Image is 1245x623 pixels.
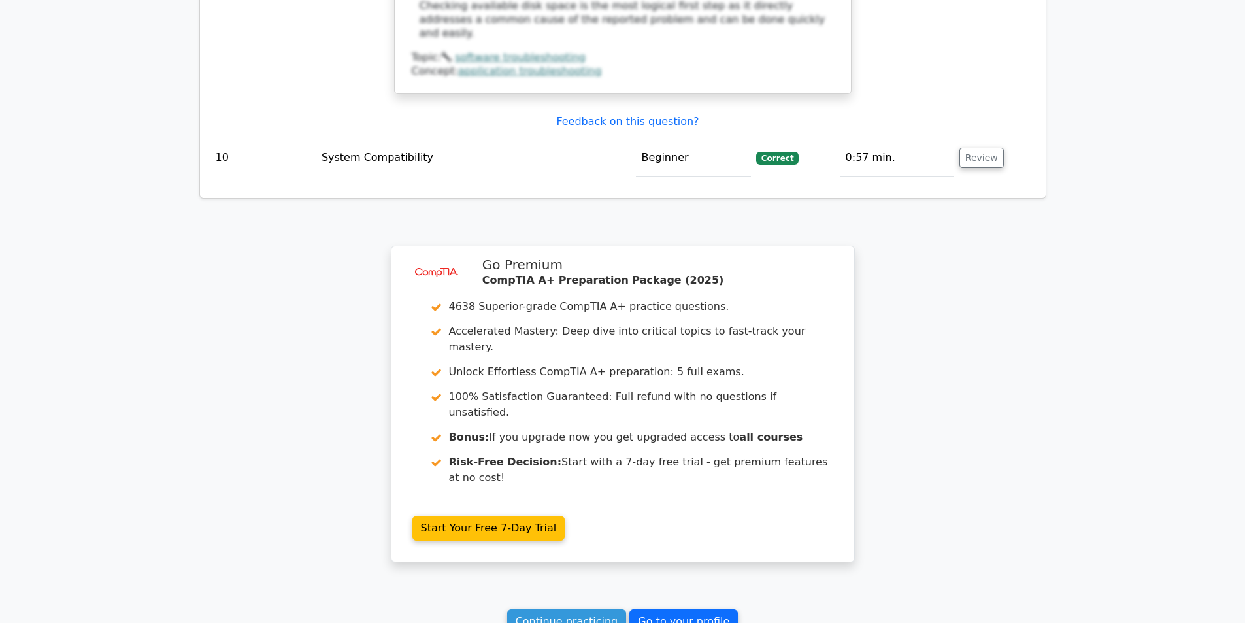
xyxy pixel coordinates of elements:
a: software troubleshooting [455,51,586,63]
div: Concept: [412,65,834,78]
button: Review [959,148,1004,168]
td: 10 [210,139,316,177]
td: 0:57 min. [840,139,954,177]
td: System Compatibility [316,139,637,177]
div: Topic: [412,51,834,65]
span: Correct [756,152,799,165]
td: Beginner [636,139,751,177]
a: application troubleshooting [458,65,601,77]
a: Start Your Free 7-Day Trial [412,516,565,541]
a: Feedback on this question? [556,115,699,127]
